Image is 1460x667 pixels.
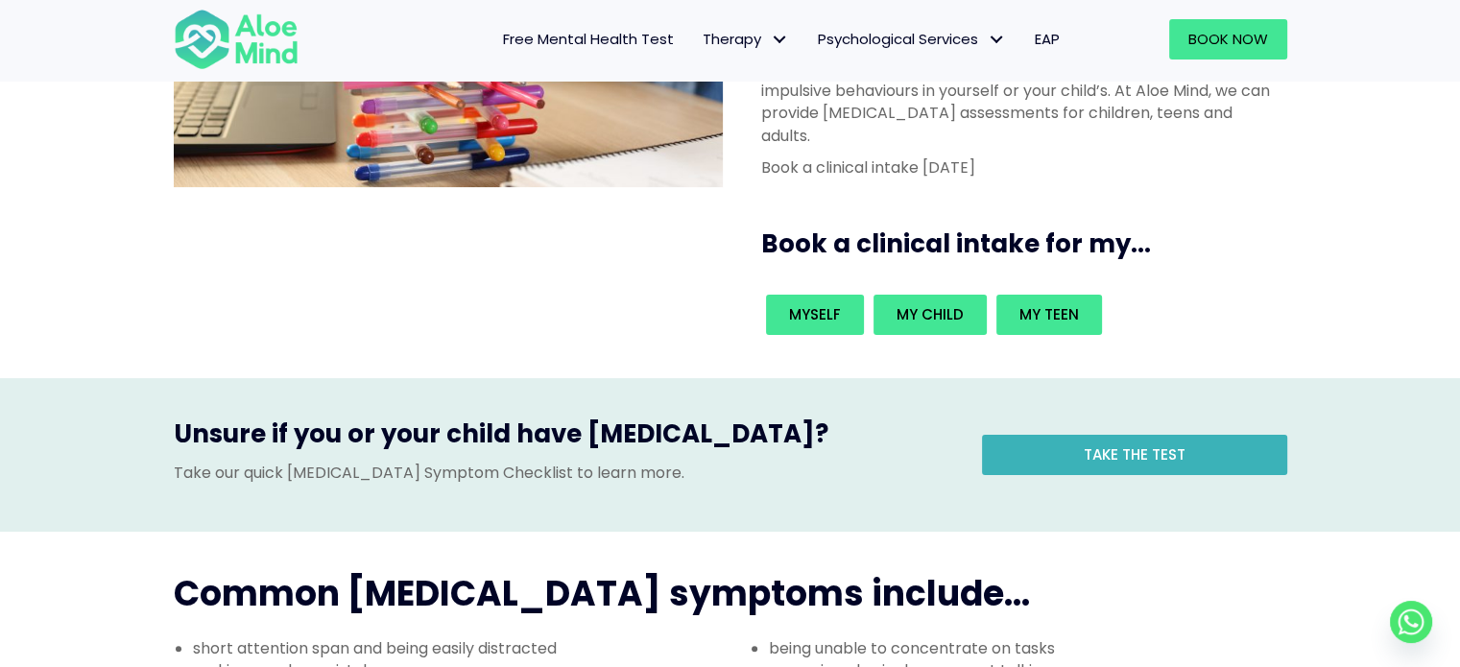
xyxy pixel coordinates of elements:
[503,29,674,49] span: Free Mental Health Test
[766,295,864,335] a: Myself
[1390,601,1432,643] a: Whatsapp
[982,435,1287,475] a: Take the test
[818,29,1006,49] span: Psychological Services
[174,569,1030,618] span: Common [MEDICAL_DATA] symptoms include...
[761,36,1276,147] p: A comprehensive [MEDICAL_DATA] assessment to finally understand the root cause of concentration p...
[789,304,841,324] span: Myself
[174,8,299,71] img: Aloe mind Logo
[761,156,1276,179] p: Book a clinical intake [DATE]
[1084,444,1185,465] span: Take the test
[174,462,953,484] p: Take our quick [MEDICAL_DATA] Symptom Checklist to learn more.
[983,26,1011,54] span: Psychological Services: submenu
[323,19,1074,60] nav: Menu
[803,19,1020,60] a: Psychological ServicesPsychological Services: submenu
[174,417,953,461] h3: Unsure if you or your child have [MEDICAL_DATA]?
[193,637,730,659] li: short attention span and being easily distracted
[761,290,1276,340] div: Book an intake for my...
[996,295,1102,335] a: My teen
[1188,29,1268,49] span: Book Now
[769,637,1306,659] li: being unable to concentrate on tasks
[766,26,794,54] span: Therapy: submenu
[874,295,987,335] a: My child
[688,19,803,60] a: TherapyTherapy: submenu
[1169,19,1287,60] a: Book Now
[489,19,688,60] a: Free Mental Health Test
[1019,304,1079,324] span: My teen
[761,226,1295,261] h3: Book a clinical intake for my...
[897,304,964,324] span: My child
[703,29,789,49] span: Therapy
[1020,19,1074,60] a: EAP
[1035,29,1060,49] span: EAP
